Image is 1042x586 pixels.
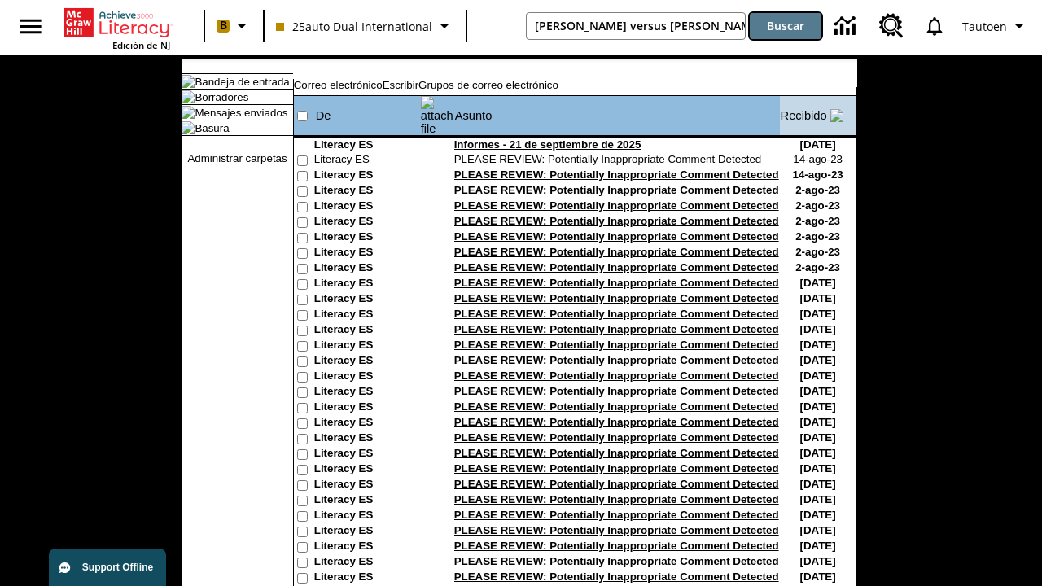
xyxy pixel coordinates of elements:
[800,323,836,335] nobr: [DATE]
[314,168,420,184] td: Literacy ES
[314,478,420,493] td: Literacy ES
[455,109,493,122] a: Asunto
[314,416,420,431] td: Literacy ES
[800,462,836,474] nobr: [DATE]
[314,524,420,540] td: Literacy ES
[800,339,836,351] nobr: [DATE]
[800,493,836,505] nobr: [DATE]
[64,5,170,51] div: Portada
[800,571,836,583] nobr: [DATE]
[269,11,461,41] button: Clase: 25auto Dual International, Selecciona una clase
[830,109,843,122] img: arrow_down.gif
[314,277,420,292] td: Literacy ES
[454,571,779,583] a: PLEASE REVIEW: Potentially Inappropriate Comment Detected
[795,246,840,258] nobr: 2-ago-23
[314,555,420,571] td: Literacy ES
[454,277,779,289] a: PLEASE REVIEW: Potentially Inappropriate Comment Detected
[454,524,779,536] a: PLEASE REVIEW: Potentially Inappropriate Comment Detected
[314,308,420,323] td: Literacy ES
[956,11,1035,41] button: Perfil/Configuración
[314,385,420,400] td: Literacy ES
[800,354,836,366] nobr: [DATE]
[454,292,779,304] a: PLEASE REVIEW: Potentially Inappropriate Comment Detected
[962,18,1007,35] span: Tautoen
[316,109,331,122] a: De
[454,261,779,273] a: PLEASE REVIEW: Potentially Inappropriate Comment Detected
[454,339,779,351] a: PLEASE REVIEW: Potentially Inappropriate Comment Detected
[182,121,195,134] img: folder_icon.gif
[527,13,746,39] input: Buscar campo
[454,385,779,397] a: PLEASE REVIEW: Potentially Inappropriate Comment Detected
[795,184,840,196] nobr: 2-ago-23
[195,91,248,103] a: Borradores
[314,462,420,478] td: Literacy ES
[7,2,55,50] button: Abrir el menú lateral
[800,277,836,289] nobr: [DATE]
[454,246,779,258] a: PLEASE REVIEW: Potentially Inappropriate Comment Detected
[800,540,836,552] nobr: [DATE]
[314,571,420,586] td: Literacy ES
[314,370,420,385] td: Literacy ES
[314,431,420,447] td: Literacy ES
[454,478,779,490] a: PLEASE REVIEW: Potentially Inappropriate Comment Detected
[795,215,840,227] nobr: 2-ago-23
[314,509,420,524] td: Literacy ES
[454,540,779,552] a: PLEASE REVIEW: Potentially Inappropriate Comment Detected
[454,230,779,243] a: PLEASE REVIEW: Potentially Inappropriate Comment Detected
[314,540,420,555] td: Literacy ES
[314,184,420,199] td: Literacy ES
[418,79,558,91] a: Grupos de correo electrónico
[454,138,641,151] a: Informes - 21 de septiembre de 2025
[800,138,836,151] nobr: [DATE]
[800,524,836,536] nobr: [DATE]
[314,215,420,230] td: Literacy ES
[314,246,420,261] td: Literacy ES
[800,431,836,444] nobr: [DATE]
[454,168,779,181] a: PLEASE REVIEW: Potentially Inappropriate Comment Detected
[454,370,779,382] a: PLEASE REVIEW: Potentially Inappropriate Comment Detected
[421,96,453,135] img: attach file
[795,199,840,212] nobr: 2-ago-23
[182,75,195,88] img: folder_icon_pick.gif
[294,79,383,91] a: Correo electrónico
[314,493,420,509] td: Literacy ES
[112,39,170,51] span: Edición de NJ
[195,76,289,88] a: Bandeja de entrada
[800,400,836,413] nobr: [DATE]
[800,555,836,567] nobr: [DATE]
[195,107,287,119] a: Mensajes enviados
[454,416,779,428] a: PLEASE REVIEW: Potentially Inappropriate Comment Detected
[454,555,779,567] a: PLEASE REVIEW: Potentially Inappropriate Comment Detected
[454,354,779,366] a: PLEASE REVIEW: Potentially Inappropriate Comment Detected
[913,5,956,47] a: Notificaciones
[314,199,420,215] td: Literacy ES
[454,199,779,212] a: PLEASE REVIEW: Potentially Inappropriate Comment Detected
[454,462,779,474] a: PLEASE REVIEW: Potentially Inappropriate Comment Detected
[800,447,836,459] nobr: [DATE]
[195,122,229,134] a: Basura
[800,478,836,490] nobr: [DATE]
[314,400,420,416] td: Literacy ES
[800,416,836,428] nobr: [DATE]
[454,308,779,320] a: PLEASE REVIEW: Potentially Inappropriate Comment Detected
[220,15,227,36] span: B
[454,493,779,505] a: PLEASE REVIEW: Potentially Inappropriate Comment Detected
[793,153,843,165] nobr: 14-ago-23
[795,230,840,243] nobr: 2-ago-23
[869,4,913,48] a: Centro de recursos, Se abrirá en una pestaña nueva.
[825,4,869,49] a: Centro de información
[795,261,840,273] nobr: 2-ago-23
[800,509,836,521] nobr: [DATE]
[383,79,418,91] a: Escribir
[454,431,779,444] a: PLEASE REVIEW: Potentially Inappropriate Comment Detected
[276,18,432,35] span: 25auto Dual International
[314,323,420,339] td: Literacy ES
[314,261,420,277] td: Literacy ES
[800,385,836,397] nobr: [DATE]
[454,400,779,413] a: PLEASE REVIEW: Potentially Inappropriate Comment Detected
[314,339,420,354] td: Literacy ES
[314,354,420,370] td: Literacy ES
[49,549,166,586] button: Support Offline
[314,447,420,462] td: Literacy ES
[454,215,779,227] a: PLEASE REVIEW: Potentially Inappropriate Comment Detected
